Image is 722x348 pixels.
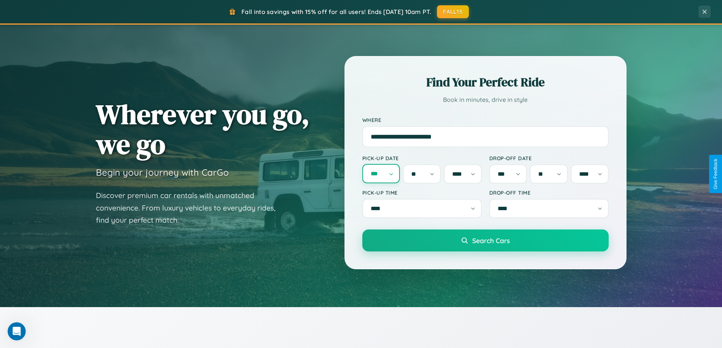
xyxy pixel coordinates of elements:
[96,167,229,178] h3: Begin your journey with CarGo
[472,236,510,245] span: Search Cars
[96,99,310,159] h1: Wherever you go, we go
[362,74,609,91] h2: Find Your Perfect Ride
[437,5,469,18] button: FALL15
[362,229,609,251] button: Search Cars
[362,117,609,123] label: Where
[713,159,718,189] div: Give Feedback
[241,8,431,16] span: Fall into savings with 15% off for all users! Ends [DATE] 10am PT.
[489,155,609,161] label: Drop-off Date
[8,322,26,340] iframe: Intercom live chat
[362,94,609,105] p: Book in minutes, drive in style
[489,189,609,196] label: Drop-off Time
[362,189,482,196] label: Pick-up Time
[96,189,285,226] p: Discover premium car rentals with unmatched convenience. From luxury vehicles to everyday rides, ...
[362,155,482,161] label: Pick-up Date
